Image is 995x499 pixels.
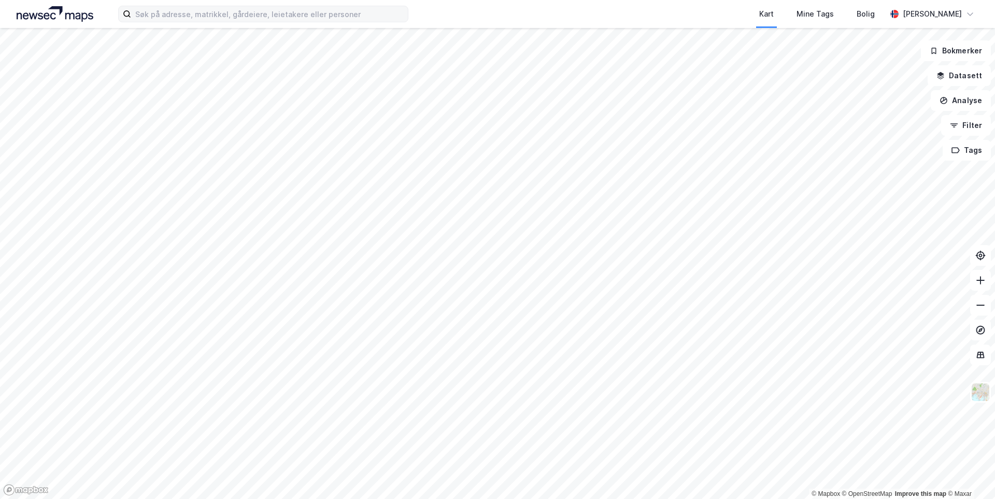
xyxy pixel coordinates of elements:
iframe: Chat Widget [943,449,995,499]
button: Tags [943,140,991,161]
img: logo.a4113a55bc3d86da70a041830d287a7e.svg [17,6,93,22]
a: Mapbox homepage [3,484,49,496]
div: Mine Tags [797,8,834,20]
div: Bolig [857,8,875,20]
button: Filter [941,115,991,136]
div: Kart [759,8,774,20]
a: Mapbox [812,490,840,497]
a: Improve this map [895,490,946,497]
button: Bokmerker [921,40,991,61]
img: Z [971,382,990,402]
a: OpenStreetMap [842,490,892,497]
button: Datasett [928,65,991,86]
button: Analyse [931,90,991,111]
div: Kontrollprogram for chat [943,449,995,499]
input: Søk på adresse, matrikkel, gårdeiere, leietakere eller personer [131,6,408,22]
div: [PERSON_NAME] [903,8,962,20]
